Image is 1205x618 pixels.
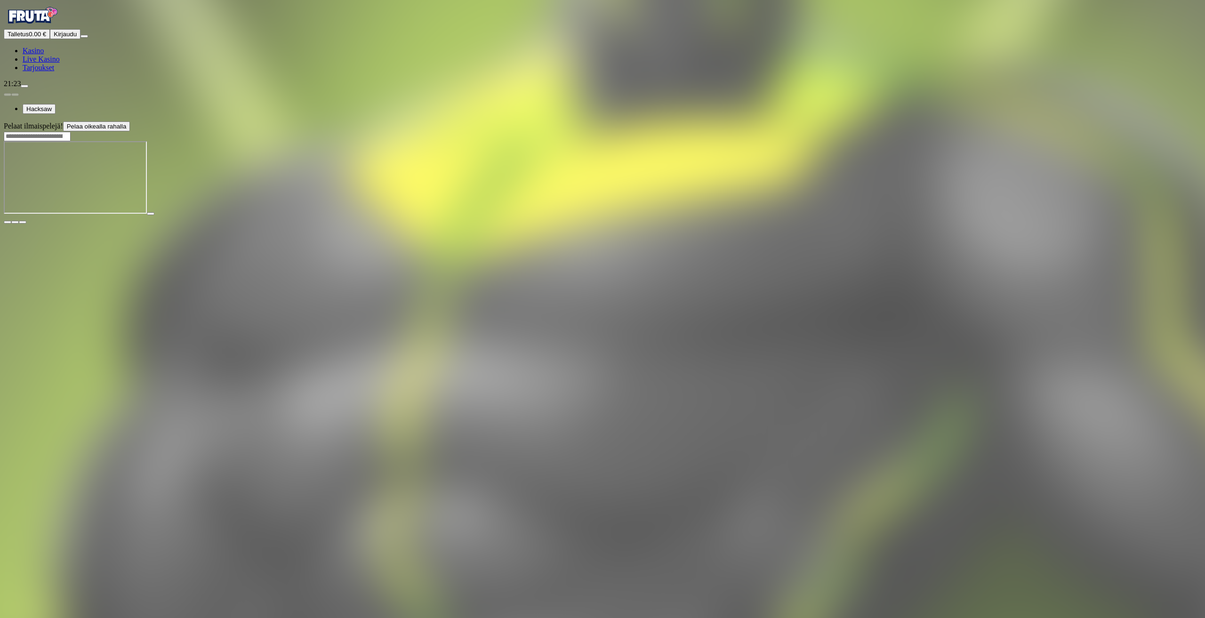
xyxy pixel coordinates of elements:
button: menu [80,35,88,38]
nav: Primary [4,4,1201,72]
input: Search [4,132,71,141]
button: Kirjaudu [50,29,80,39]
button: next slide [11,93,19,96]
button: fullscreen icon [19,221,26,224]
button: live-chat [21,85,28,88]
nav: Main menu [4,47,1201,72]
button: prev slide [4,93,11,96]
a: Tarjoukset [23,64,54,72]
div: Pelaat ilmaispelejä! [4,121,1201,131]
span: 21:23 [4,80,21,88]
span: Hacksaw [26,105,52,112]
button: Talletusplus icon0.00 € [4,29,50,39]
button: chevron-down icon [11,221,19,224]
a: Fruta [4,21,60,29]
span: Talletus [8,31,29,38]
a: Live Kasino [23,55,60,63]
iframe: Spinman [4,141,147,214]
a: Kasino [23,47,44,55]
button: play icon [147,212,154,215]
button: Pelaa oikealla rahalla [63,121,130,131]
span: Pelaa oikealla rahalla [67,123,127,130]
button: Hacksaw [23,104,56,114]
span: 0.00 € [29,31,46,38]
button: close icon [4,221,11,224]
img: Fruta [4,4,60,27]
span: Kirjaudu [54,31,77,38]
